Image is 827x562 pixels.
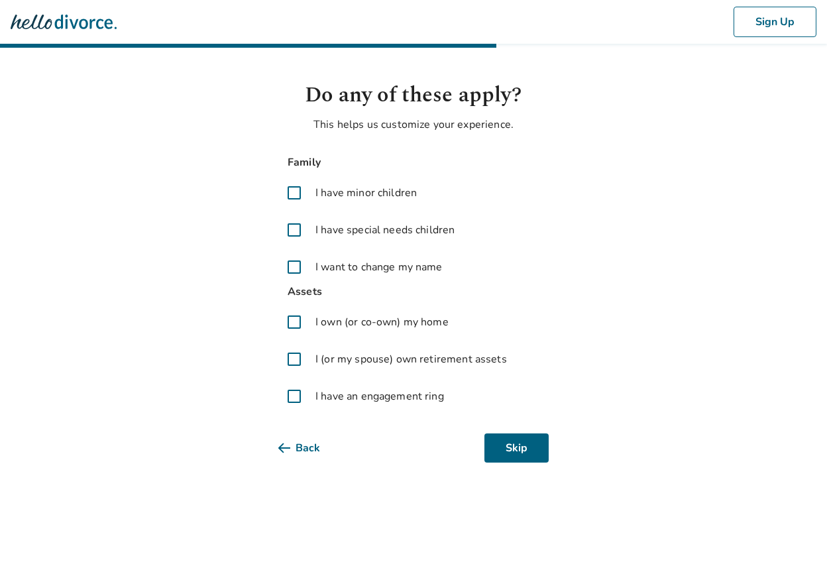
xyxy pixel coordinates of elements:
iframe: Chat Widget [761,498,827,562]
span: I have an engagement ring [315,388,444,404]
span: I want to change my name [315,259,443,275]
p: This helps us customize your experience. [278,117,549,133]
span: I (or my spouse) own retirement assets [315,351,507,367]
h1: Do any of these apply? [278,80,549,111]
button: Back [278,433,341,463]
span: I own (or co-own) my home [315,314,449,330]
span: Assets [278,283,549,301]
img: Hello Divorce Logo [11,9,117,35]
span: I have minor children [315,185,417,201]
span: Family [278,154,549,172]
span: I have special needs children [315,222,455,238]
button: Skip [484,433,549,463]
button: Sign Up [734,7,816,37]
